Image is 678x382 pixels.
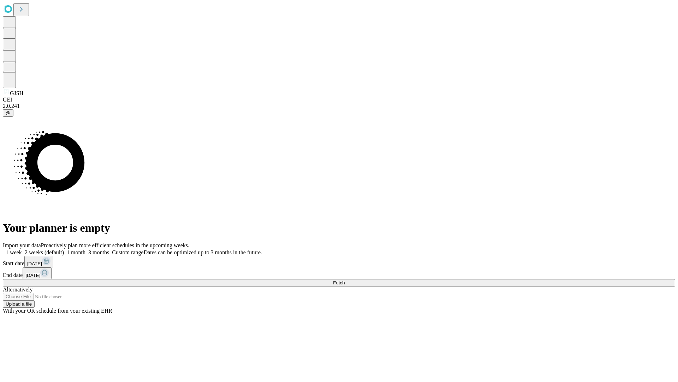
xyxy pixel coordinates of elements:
button: @ [3,109,13,117]
span: [DATE] [25,273,40,278]
button: [DATE] [23,267,52,279]
span: @ [6,110,11,116]
button: Upload a file [3,300,35,308]
h1: Your planner is empty [3,221,675,235]
span: 2 weeks (default) [25,249,64,255]
span: With your OR schedule from your existing EHR [3,308,112,314]
button: Fetch [3,279,675,286]
span: 3 months [88,249,109,255]
div: Start date [3,256,675,267]
div: GEI [3,97,675,103]
span: Dates can be optimized up to 3 months in the future. [144,249,262,255]
button: [DATE] [24,256,53,267]
span: Fetch [333,280,345,285]
span: Alternatively [3,286,32,293]
span: [DATE] [27,261,42,266]
div: 2.0.241 [3,103,675,109]
span: 1 week [6,249,22,255]
span: Custom range [112,249,143,255]
span: Proactively plan more efficient schedules in the upcoming weeks. [41,242,189,248]
span: 1 month [67,249,85,255]
div: End date [3,267,675,279]
span: Import your data [3,242,41,248]
span: GJSH [10,90,23,96]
